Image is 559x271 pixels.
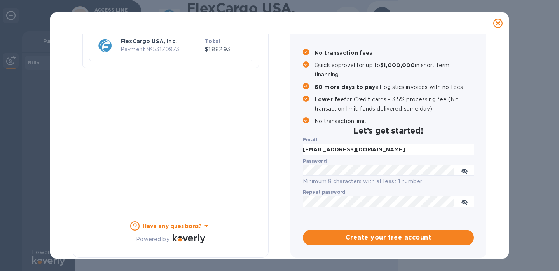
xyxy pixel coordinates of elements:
button: toggle password visibility [457,194,472,209]
b: Total [205,38,220,44]
b: Have any questions? [143,223,202,229]
p: No transaction limit [314,116,474,126]
p: $1,882.93 [205,45,246,54]
p: Payment № 53170973 [121,45,202,54]
b: $1,000,000 [380,62,415,68]
p: Powered by [136,235,169,243]
b: Email [303,137,318,142]
button: toggle password visibility [457,163,472,178]
h2: Let’s get started! [303,126,474,135]
b: No transaction fees [314,50,372,56]
input: Enter email address [303,144,474,155]
p: FlexCargo USA, Inc. [121,37,202,45]
img: Logo [173,234,205,243]
p: Minimum 8 characters with at least 1 number [303,177,474,186]
p: Quick approval for up to in short term financing [314,61,474,79]
label: Repeat password [303,190,346,195]
button: Create your free account [303,230,474,245]
b: Lower fee [314,96,344,102]
p: for Credit cards - 3.5% processing fee (No transaction limit, funds delivered same day) [314,95,474,113]
label: Password [303,159,327,163]
b: 60 more days to pay [314,84,376,90]
span: Create your free account [309,233,468,242]
p: all logistics invoices with no fees [314,82,474,92]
